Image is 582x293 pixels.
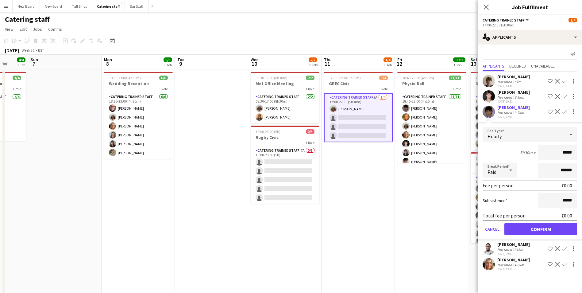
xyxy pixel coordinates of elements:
[159,76,168,80] span: 6/6
[2,25,16,33] a: View
[452,87,461,91] span: 1 Role
[67,0,92,12] button: Tall Ships
[497,89,530,95] div: [PERSON_NAME]
[324,72,393,142] app-job-card: 17:00-22:30 (5h30m)1/4GREC Civic1 RoleCatering trained staff5A1/417:00-22:30 (5h30m)[PERSON_NAME]
[471,81,539,86] h3: Dinner Set Up
[17,25,29,33] a: Edit
[104,57,112,62] span: Mon
[561,182,572,189] div: £0.00
[12,87,21,91] span: 1 Role
[251,93,319,123] app-card-role: Catering trained staff2/208:30-17:00 (8h30m)[PERSON_NAME][PERSON_NAME]
[5,26,13,32] span: View
[488,169,496,175] span: Paid
[5,47,19,53] div: [DATE]
[497,267,530,271] div: [DATE] 13:08
[471,57,477,62] span: Sat
[488,133,502,139] span: Hourly
[509,64,526,68] span: Declined
[256,129,280,134] span: 18:00-23:00 (5h)
[251,72,319,123] div: 08:30-17:00 (8h30m)2/2Met Office Meeting1 RoleCatering trained staff2/208:30-17:00 (8h30m)[PERSON...
[20,48,36,53] span: Week 36
[497,100,530,104] div: [DATE] 19:51
[449,76,461,80] span: 11/11
[306,140,314,145] span: 1 Role
[483,64,504,68] span: Applicants
[497,242,530,247] div: [PERSON_NAME]
[103,60,112,67] span: 8
[470,60,477,67] span: 13
[251,57,259,62] span: Wed
[306,87,314,91] span: 1 Role
[497,115,530,119] div: [DATE] 12:00
[251,126,319,204] app-job-card: 18:00-23:00 (5h)0/5Rugby Civic1 RoleCatering trained staff7A0/518:00-23:00 (5h)
[397,57,402,62] span: Fri
[309,63,318,67] div: 2 Jobs
[20,26,27,32] span: Edit
[497,74,530,80] div: [PERSON_NAME]
[478,30,582,45] div: Applicants
[497,257,530,263] div: [PERSON_NAME]
[531,64,555,68] span: Unavailable
[104,93,173,159] app-card-role: Catering trained staff6/618:30-23:00 (4h30m)[PERSON_NAME][PERSON_NAME][PERSON_NAME][PERSON_NAME][...
[125,0,148,12] button: Bar Staff
[497,80,513,84] div: Not rated
[471,152,539,243] app-job-card: 18:00-23:00 (5h)15/20Dinner1 RoleCatering trained staff2A15/2018:00-23:00 (5h)[PERSON_NAME][PERSO...
[497,84,530,88] div: [DATE] 14:46
[471,161,539,167] h3: Dinner
[38,48,44,53] div: BST
[478,3,582,11] h3: Job Fulfilment
[13,76,21,80] span: 4/4
[513,263,525,267] div: 4.8km
[402,76,434,80] span: 18:45-23:00 (4h15m)
[397,72,466,163] app-job-card: 18:45-23:00 (4h15m)11/11Physio Ball1 RoleCatering trained staff11/1118:45-23:00 (4h15m)[PERSON_NA...
[104,81,173,86] h3: Wedding Reception
[176,60,184,67] span: 9
[251,135,319,140] h3: Rugby Civic
[13,0,40,12] button: New Board
[309,57,317,62] span: 2/7
[513,95,525,100] div: 3.9km
[164,63,172,67] div: 1 Job
[513,80,522,84] div: 5km
[483,23,577,27] div: 17:00-22:30 (5h30m)
[569,18,577,22] span: 1/4
[483,213,526,219] div: Total fee per person
[250,60,259,67] span: 10
[48,26,62,32] span: Comms
[5,15,50,24] h1: Catering staff
[40,0,67,12] button: New Board
[497,105,530,110] div: [PERSON_NAME]
[46,25,64,33] a: Comms
[397,93,466,203] app-card-role: Catering trained staff11/1118:45-23:00 (4h15m)[PERSON_NAME][PERSON_NAME][PERSON_NAME][PERSON_NAME...
[453,57,465,62] span: 11/11
[513,110,525,115] div: 3.7km
[92,0,125,12] button: Catering staff
[33,26,42,32] span: Jobs
[471,72,539,150] app-job-card: 11:00-16:00 (5h)5/5Dinner Set Up1 RoleCatering trained staff5/511:00-16:00 (5h)[PERSON_NAME][PERS...
[329,76,361,80] span: 17:00-22:30 (5h30m)
[109,76,141,80] span: 18:30-23:00 (4h30m)
[256,76,287,80] span: 08:30-17:00 (8h30m)
[483,18,525,22] span: Catering trained staff
[497,95,513,100] div: Not rated
[251,81,319,86] h3: Met Office Meeting
[177,57,184,62] span: Tue
[483,18,530,22] button: Catering trained staff
[476,76,500,80] span: 11:00-16:00 (5h)
[497,247,513,252] div: Not rated
[251,147,319,204] app-card-role: Catering trained staff7A0/518:00-23:00 (5h)
[520,150,535,155] div: 5h30m x
[483,182,514,189] div: Fee per person
[379,87,388,91] span: 1 Role
[379,76,388,80] span: 1/4
[483,198,507,203] label: Subsistence
[471,93,539,150] app-card-role: Catering trained staff5/511:00-16:00 (5h)[PERSON_NAME][PERSON_NAME][PERSON_NAME][PERSON_NAME][PER...
[561,213,572,219] div: £0.00
[306,129,314,134] span: 0/5
[384,63,392,67] div: 1 Job
[159,87,168,91] span: 1 Role
[30,60,38,67] span: 7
